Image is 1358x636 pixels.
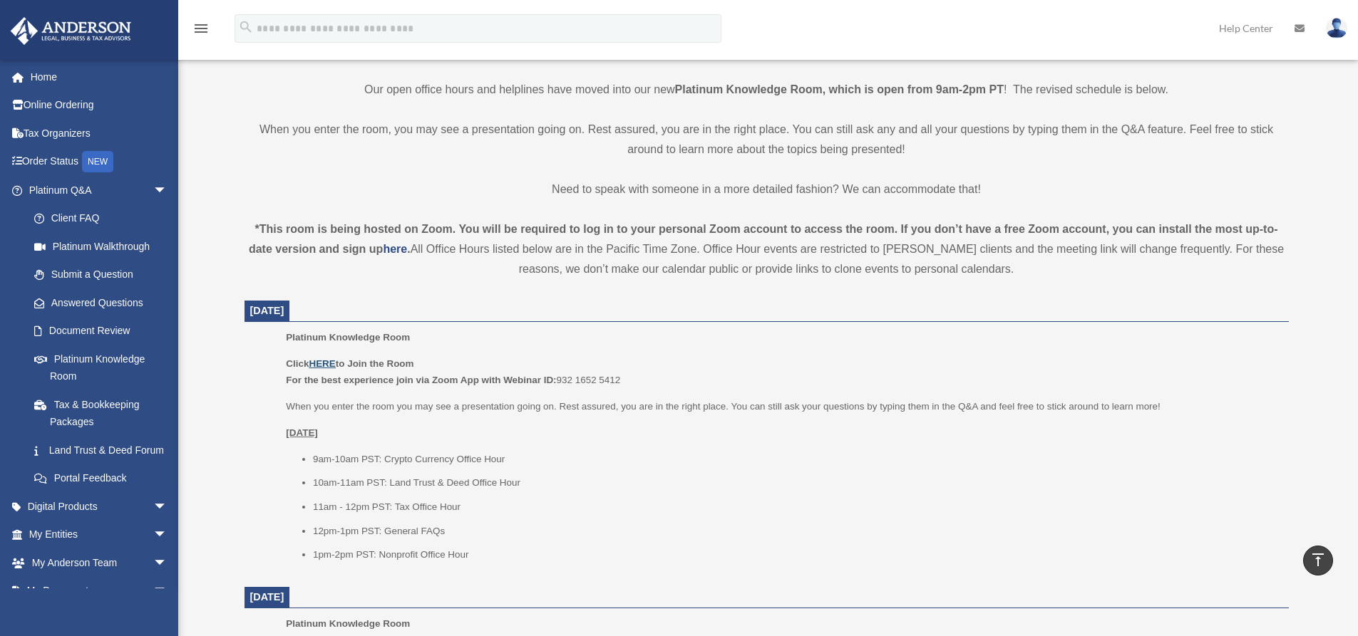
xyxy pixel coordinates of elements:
[1310,551,1327,568] i: vertical_align_top
[153,176,182,205] span: arrow_drop_down
[383,243,407,255] a: here
[82,151,113,172] div: NEW
[20,261,189,289] a: Submit a Question
[313,546,1279,563] li: 1pm-2pm PST: Nonprofit Office Hour
[20,464,189,493] a: Portal Feedback
[20,345,182,390] a: Platinum Knowledge Room
[153,521,182,550] span: arrow_drop_down
[6,17,135,45] img: Anderson Advisors Platinum Portal
[10,63,189,91] a: Home
[407,243,410,255] strong: .
[250,591,284,603] span: [DATE]
[153,577,182,606] span: arrow_drop_down
[20,390,189,436] a: Tax & Bookkeeping Packages
[245,179,1289,199] p: Need to speak with someone in a more detailed fashion? We can accommodate that!
[10,577,189,605] a: My Documentsarrow_drop_down
[313,523,1279,540] li: 12pm-1pm PST: General FAQs
[20,232,189,261] a: Platinum Walkthrough
[153,548,182,578] span: arrow_drop_down
[286,427,318,438] u: [DATE]
[286,355,1278,389] p: 932 1652 5412
[675,83,1004,95] strong: Platinum Knowledge Room, which is open from 9am-2pm PT
[250,305,284,316] span: [DATE]
[286,375,556,385] b: For the best experience join via Zoom App with Webinar ID:
[153,492,182,521] span: arrow_drop_down
[245,80,1289,100] p: Our open office hours and helplines have moved into our new ! The revised schedule is below.
[10,521,189,549] a: My Entitiesarrow_drop_down
[20,204,189,233] a: Client FAQ
[10,91,189,120] a: Online Ordering
[249,223,1278,255] strong: *This room is being hosted on Zoom. You will be required to log in to your personal Zoom account ...
[313,474,1279,491] li: 10am-11am PST: Land Trust & Deed Office Hour
[245,120,1289,160] p: When you enter the room, you may see a presentation going on. Rest assured, you are in the right ...
[20,436,189,464] a: Land Trust & Deed Forum
[286,358,413,369] b: Click to Join the Room
[10,147,189,177] a: Order StatusNEW
[286,332,410,343] span: Platinum Knowledge Room
[1326,18,1347,38] img: User Pic
[192,25,210,37] a: menu
[10,492,189,521] a: Digital Productsarrow_drop_down
[245,219,1289,279] div: All Office Hours listed below are in the Pacific Time Zone. Office Hour events are restricted to ...
[10,176,189,204] a: Platinum Q&Aarrow_drop_down
[238,19,254,35] i: search
[313,451,1279,468] li: 9am-10am PST: Crypto Currency Office Hour
[10,119,189,147] a: Tax Organizers
[10,548,189,577] a: My Anderson Teamarrow_drop_down
[286,398,1278,415] p: When you enter the room you may see a presentation going on. Rest assured, you are in the right p...
[309,358,335,369] a: HERE
[1303,546,1333,575] a: vertical_align_top
[313,499,1279,516] li: 11am - 12pm PST: Tax Office Hour
[192,20,210,37] i: menu
[20,317,189,345] a: Document Review
[20,288,189,317] a: Answered Questions
[286,618,410,629] span: Platinum Knowledge Room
